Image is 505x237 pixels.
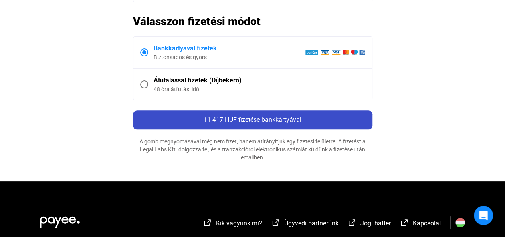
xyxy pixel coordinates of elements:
img: external-link-white [271,219,281,227]
a: external-link-whiteÜgyvédi partnerünk [271,221,339,228]
span: Ügyvédi partnerünk [284,219,339,227]
img: external-link-white [203,219,212,227]
h2: Válasszon fizetési módot [133,14,372,28]
img: external-link-white [400,219,409,227]
a: external-link-whiteKapcsolat [400,221,441,228]
span: Kik vagyunk mi? [216,219,262,227]
div: 48 óra átfutási idő [154,85,365,93]
span: Jogi háttér [360,219,391,227]
div: Átutalással fizetek (Díjbekérő) [154,76,365,85]
div: Biztonságos és gyors [154,53,305,61]
div: Bankkártyával fizetek [154,44,305,53]
img: barion [305,49,365,56]
div: A gomb megnyomásával még nem fizet, hanem átírányítjuk egy fizetési felületre. A fizetést a Legal... [133,137,372,161]
img: white-payee-white-dot.svg [40,212,80,228]
button: 11 417 HUF fizetése bankkártyával [133,110,372,129]
a: external-link-whiteKik vagyunk mi? [203,221,262,228]
div: Open Intercom Messenger [474,206,493,225]
img: HU.svg [455,218,465,227]
img: external-link-white [347,219,357,227]
a: external-link-whiteJogi háttér [347,221,391,228]
span: 11 417 HUF fizetése bankkártyával [204,116,301,123]
span: Kapcsolat [413,219,441,227]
